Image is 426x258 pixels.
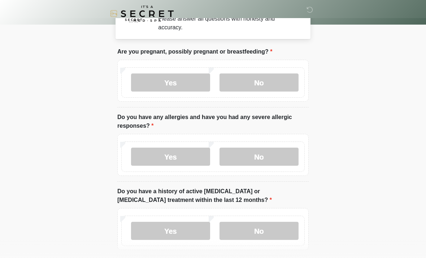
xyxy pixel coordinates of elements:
[131,73,210,92] label: Yes
[117,187,309,204] label: Do you have a history of active [MEDICAL_DATA] or [MEDICAL_DATA] treatment within the last 12 mon...
[131,222,210,240] label: Yes
[219,222,299,240] label: No
[219,148,299,166] label: No
[131,148,210,166] label: Yes
[219,73,299,92] label: No
[110,5,174,22] img: It's A Secret Med Spa Logo
[117,113,309,130] label: Do you have any allergies and have you had any severe allergic responses?
[117,47,272,56] label: Are you pregnant, possibly pregnant or breastfeeding?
